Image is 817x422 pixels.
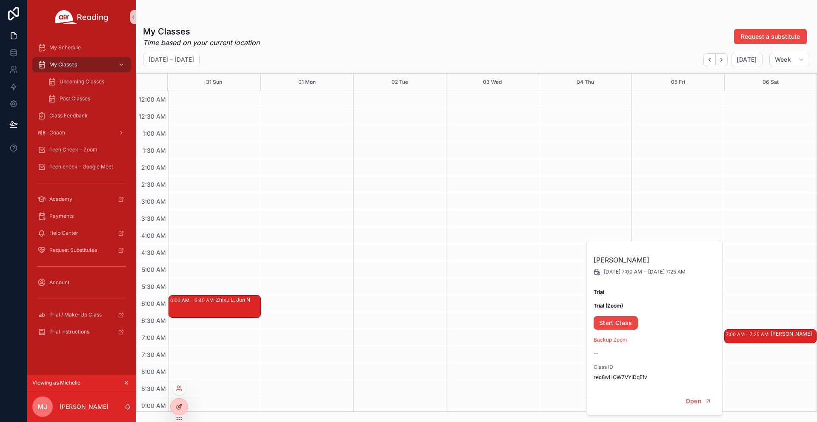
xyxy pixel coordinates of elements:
span: 1:00 AM [140,130,168,137]
em: Time based on your current location [143,37,260,48]
strong: Trial (Zoom) [594,302,623,309]
span: Open [686,397,701,405]
span: Trial Instructions [49,328,89,335]
button: Week [769,53,810,66]
div: 6:00 AM – 6:40 AM [170,296,216,305]
a: Class Feedback [32,108,131,123]
a: Academy [32,191,131,207]
span: 4:00 AM [139,232,168,239]
button: Next [716,53,728,66]
a: Request Substitutes [32,242,131,258]
button: 04 Thu [577,74,594,91]
span: Class Feedback [49,112,88,119]
div: [PERSON_NAME] [771,331,816,337]
span: Viewing as Michelle [32,379,80,386]
a: Trial Instructions [32,324,131,339]
h1: My Classes [143,26,260,37]
button: Request a substitute [734,29,807,44]
span: 8:00 AM [139,368,168,375]
span: 8:30 AM [139,385,168,392]
a: Trial / Make-Up Class [32,307,131,322]
div: 7:00 AM – 7:25 AM [726,330,771,339]
span: MJ [37,402,48,412]
button: 05 Fri [671,74,685,91]
a: Past Classes [43,91,131,106]
a: Start Class [594,316,638,330]
span: Payments [49,213,74,220]
span: 3:00 AM [139,198,168,205]
button: 02 Tue [391,74,408,91]
a: Help Center [32,225,131,241]
a: Coach [32,125,131,140]
p: [PERSON_NAME] [60,402,109,411]
div: Zhixu L, Jun N [216,297,260,303]
a: Tech check - Google Meet [32,159,131,174]
span: 6:30 AM [139,317,168,324]
img: App logo [55,10,109,24]
span: 7:30 AM [140,351,168,358]
h2: [DATE] – [DATE] [149,55,194,64]
a: Tech Check - Zoom [32,142,131,157]
a: My Schedule [32,40,131,55]
span: Request a substitute [741,32,800,41]
span: 1:30 AM [140,147,168,154]
span: Help Center [49,230,78,237]
span: Upcoming Classes [60,78,104,85]
button: Back [703,53,716,66]
span: 4:30 AM [139,249,168,256]
span: Tech check - Google Meet [49,163,113,170]
button: Open [680,394,717,408]
span: Coach [49,129,65,136]
span: [DATE] [737,56,757,63]
span: 2:30 AM [139,181,168,188]
a: My Classes [32,57,131,72]
button: 06 Sat [763,74,779,91]
span: [DATE] 7:00 AM [604,268,642,275]
span: 2:00 AM [139,164,168,171]
span: Request Substitutes [49,247,97,254]
span: Trial / Make-Up Class [49,311,102,318]
span: Past Classes [60,95,90,102]
h2: [PERSON_NAME] [594,255,716,265]
span: Class ID [594,364,716,371]
span: 12:00 AM [137,96,168,103]
strong: Trial [594,289,604,295]
button: 31 Sun [206,74,222,91]
span: - [644,268,646,275]
span: My Classes [49,61,77,68]
span: 3:30 AM [139,215,168,222]
a: Payments [32,208,131,224]
span: Account [49,279,69,286]
div: scrollable content [27,34,136,351]
span: My Schedule [49,44,81,51]
a: Backup Zoom [594,336,627,343]
span: 9:00 AM [139,402,168,409]
span: Week [775,56,791,63]
a: Upcoming Classes [43,74,131,89]
span: Tech Check - Zoom [49,146,97,153]
span: -- [594,350,599,357]
span: 5:00 AM [140,266,168,273]
button: 03 Wed [483,74,502,91]
span: 6:00 AM [139,300,168,307]
div: 7:00 AM – 7:25 AM[PERSON_NAME] [725,330,816,343]
span: [DATE] 7:25 AM [648,268,686,275]
span: 7:00 AM [140,334,168,341]
span: 5:30 AM [140,283,168,290]
button: 01 Mon [298,74,316,91]
a: Account [32,275,131,290]
span: 12:30 AM [137,113,168,120]
div: 6:00 AM – 6:40 AMZhixu L, Jun N [169,296,260,317]
span: Academy [49,196,72,202]
button: [DATE] [731,53,762,66]
span: rec8wHOW7VYIDqEfv [594,374,716,381]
